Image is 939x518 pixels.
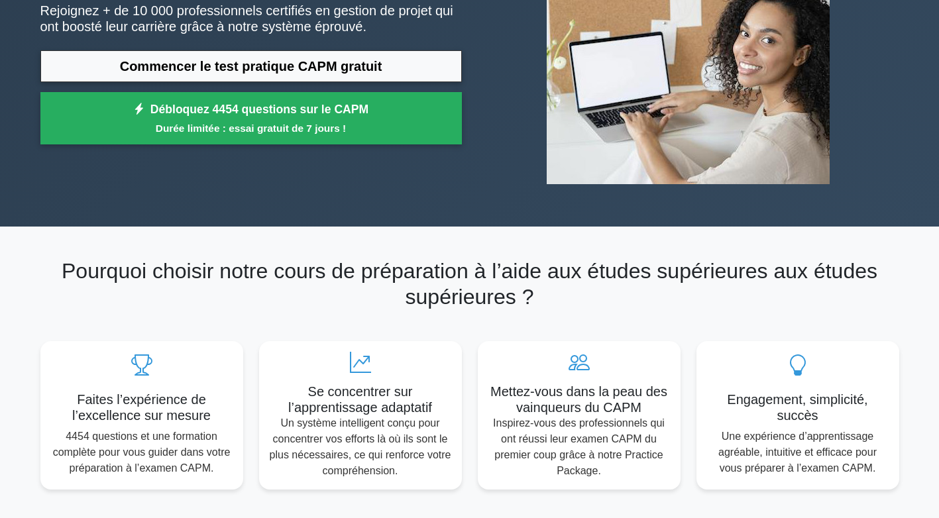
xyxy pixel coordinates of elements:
p: Rejoignez + de 10 000 professionnels certifiés en gestion de projet qui ont boosté leur carrière ... [40,3,462,34]
h5: Mettez-vous dans la peau des vainqueurs du CAPM [488,384,670,415]
p: Inspirez-vous des professionnels qui ont réussi leur examen CAPM du premier coup grâce à notre Pr... [488,415,670,479]
h5: Se concentrer sur l’apprentissage adaptatif [270,384,451,415]
h2: Pourquoi choisir notre cours de préparation à l’aide aux études supérieures aux études supérieures ? [40,258,899,309]
h5: Faites l’expérience de l’excellence sur mesure [51,391,233,423]
p: Une expérience d’apprentissage agréable, intuitive et efficace pour vous préparer à l’examen CAPM. [707,429,889,476]
a: Débloquez 4454 questions sur le CAPMDurée limitée : essai gratuit de 7 jours ! [40,92,462,145]
p: 4454 questions et une formation complète pour vous guider dans votre préparation à l’examen CAPM. [51,429,233,476]
p: Un système intelligent conçu pour concentrer vos efforts là où ils sont le plus nécessaires, ce q... [270,415,451,479]
a: Commencer le test pratique CAPM gratuit [40,50,462,82]
small: Durée limitée : essai gratuit de 7 jours ! [57,121,445,136]
font: Débloquez 4454 questions sur le CAPM [150,103,368,116]
h5: Engagement, simplicité, succès [707,391,889,423]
